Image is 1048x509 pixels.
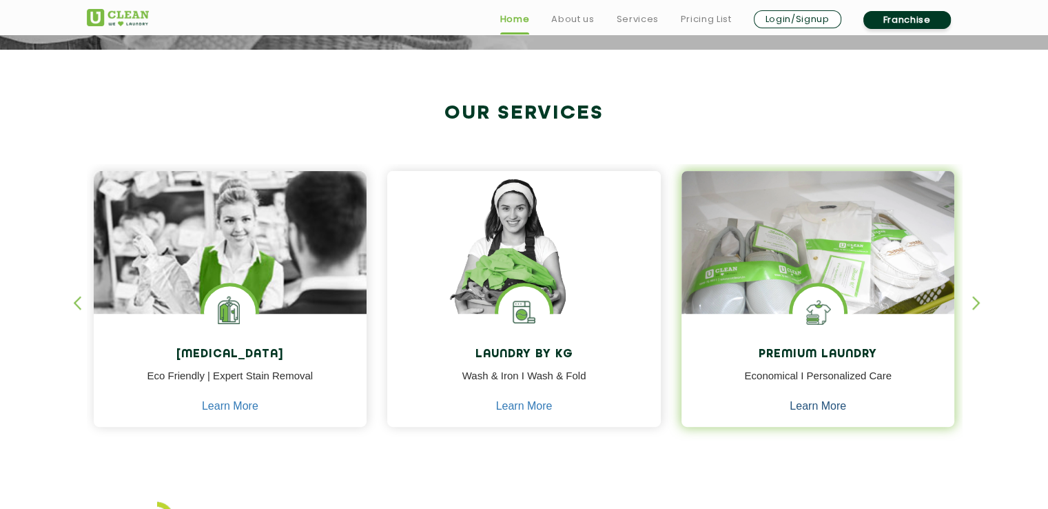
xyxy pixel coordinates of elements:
[863,11,951,29] a: Franchise
[496,400,553,412] a: Learn More
[87,102,962,125] h2: Our Services
[681,171,955,353] img: laundry done shoes and clothes
[790,400,846,412] a: Learn More
[616,11,658,28] a: Services
[387,171,661,353] img: a girl with laundry basket
[202,400,258,412] a: Learn More
[398,368,650,399] p: Wash & Iron I Wash & Fold
[500,11,530,28] a: Home
[692,368,945,399] p: Economical I Personalized Care
[87,9,149,26] img: UClean Laundry and Dry Cleaning
[104,368,357,399] p: Eco Friendly | Expert Stain Removal
[792,286,844,338] img: Shoes Cleaning
[104,348,357,361] h4: [MEDICAL_DATA]
[398,348,650,361] h4: Laundry by Kg
[94,171,367,391] img: Drycleaners near me
[754,10,841,28] a: Login/Signup
[204,286,256,338] img: Laundry Services near me
[692,348,945,361] h4: Premium Laundry
[551,11,594,28] a: About us
[498,286,550,338] img: laundry washing machine
[681,11,732,28] a: Pricing List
